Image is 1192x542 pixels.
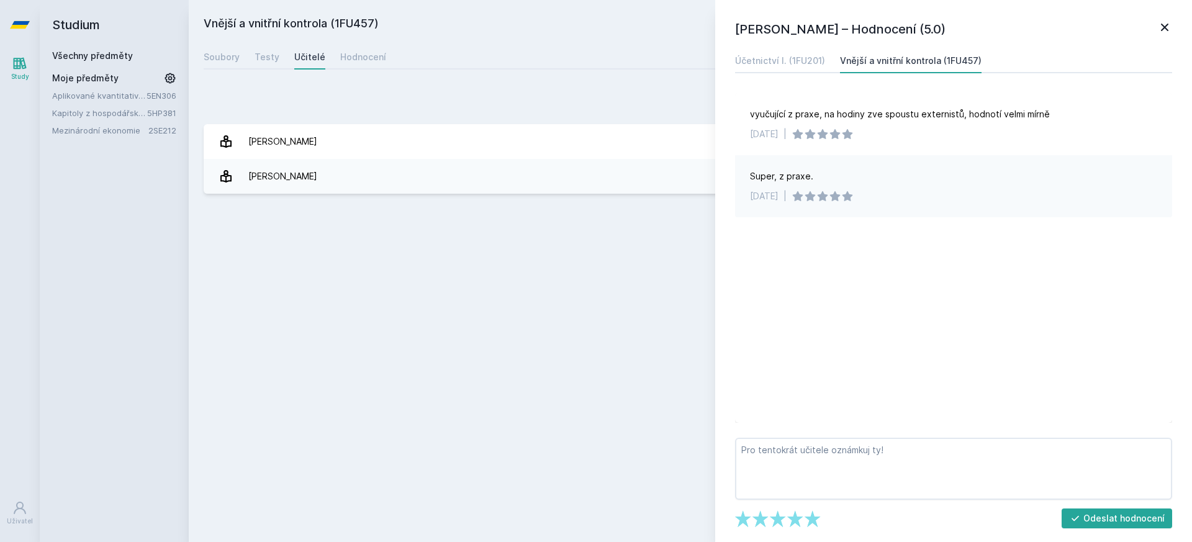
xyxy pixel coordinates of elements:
[2,494,37,532] a: Uživatel
[52,124,148,137] a: Mezinárodní ekonomie
[147,91,176,101] a: 5EN306
[255,51,279,63] div: Testy
[204,124,1177,159] a: [PERSON_NAME] 2 hodnocení 5.0
[204,159,1177,194] a: [PERSON_NAME] 3 hodnocení 4.7
[52,72,119,84] span: Moje předměty
[294,51,325,63] div: Učitelé
[248,129,317,154] div: [PERSON_NAME]
[783,128,787,140] div: |
[7,517,33,526] div: Uživatel
[294,45,325,70] a: Učitelé
[750,128,779,140] div: [DATE]
[204,15,1038,35] h2: Vnější a vnitřní kontrola (1FU457)
[204,45,240,70] a: Soubory
[783,190,787,202] div: |
[255,45,279,70] a: Testy
[11,72,29,81] div: Study
[148,125,176,135] a: 2SE212
[204,51,240,63] div: Soubory
[248,164,317,189] div: [PERSON_NAME]
[147,108,176,118] a: 5HP381
[52,107,147,119] a: Kapitoly z hospodářské politiky
[750,108,1050,120] div: vyučující z praxe, na hodiny zve spoustu externistů, hodnotí velmi mírně
[2,50,37,88] a: Study
[750,170,813,183] div: Super, z praxe.
[340,51,386,63] div: Hodnocení
[52,50,133,61] a: Všechny předměty
[750,190,779,202] div: [DATE]
[52,89,147,102] a: Aplikované kvantitativní metody I
[340,45,386,70] a: Hodnocení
